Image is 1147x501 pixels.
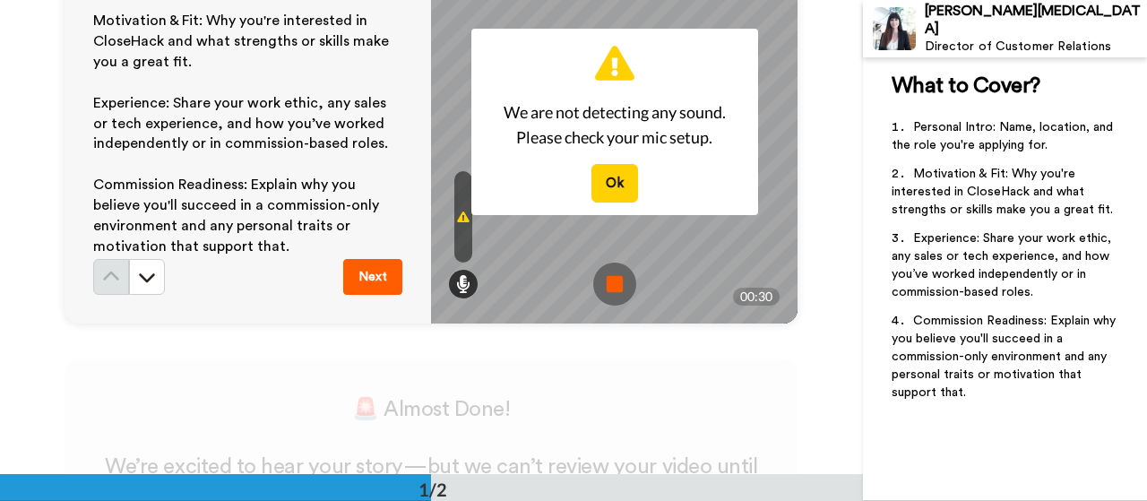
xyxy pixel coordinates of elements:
[504,125,726,150] span: Please check your mic setup.
[892,315,1119,399] span: Commission Readiness: Explain why you believe you'll succeed in a commission-only environment and...
[733,288,780,306] div: 00:30
[504,99,726,125] span: We are not detecting any sound.
[591,164,638,203] button: Ok
[343,259,402,295] button: Next
[892,232,1115,298] span: Experience: Share your work ethic, any sales or tech experience, and how you’ve worked independen...
[873,7,916,50] img: Profile Image
[925,39,1146,55] div: Director of Customer Relations
[892,121,1117,151] span: Personal Intro: Name, location, and the role you're applying for.
[93,96,390,151] span: Experience: Share your work ethic, any sales or tech experience, and how you’ve worked independen...
[925,3,1146,37] div: [PERSON_NAME][MEDICAL_DATA]
[892,75,1040,97] span: What to Cover?
[593,263,636,306] img: ic_record_stop.svg
[892,168,1113,216] span: Motivation & Fit: Why you're interested in CloseHack and what strengths or skills make you a grea...
[93,177,383,254] span: Commission Readiness: Explain why you believe you'll succeed in a commission-only environment and...
[93,13,392,69] span: Motivation & Fit: Why you're interested in CloseHack and what strengths or skills make you a grea...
